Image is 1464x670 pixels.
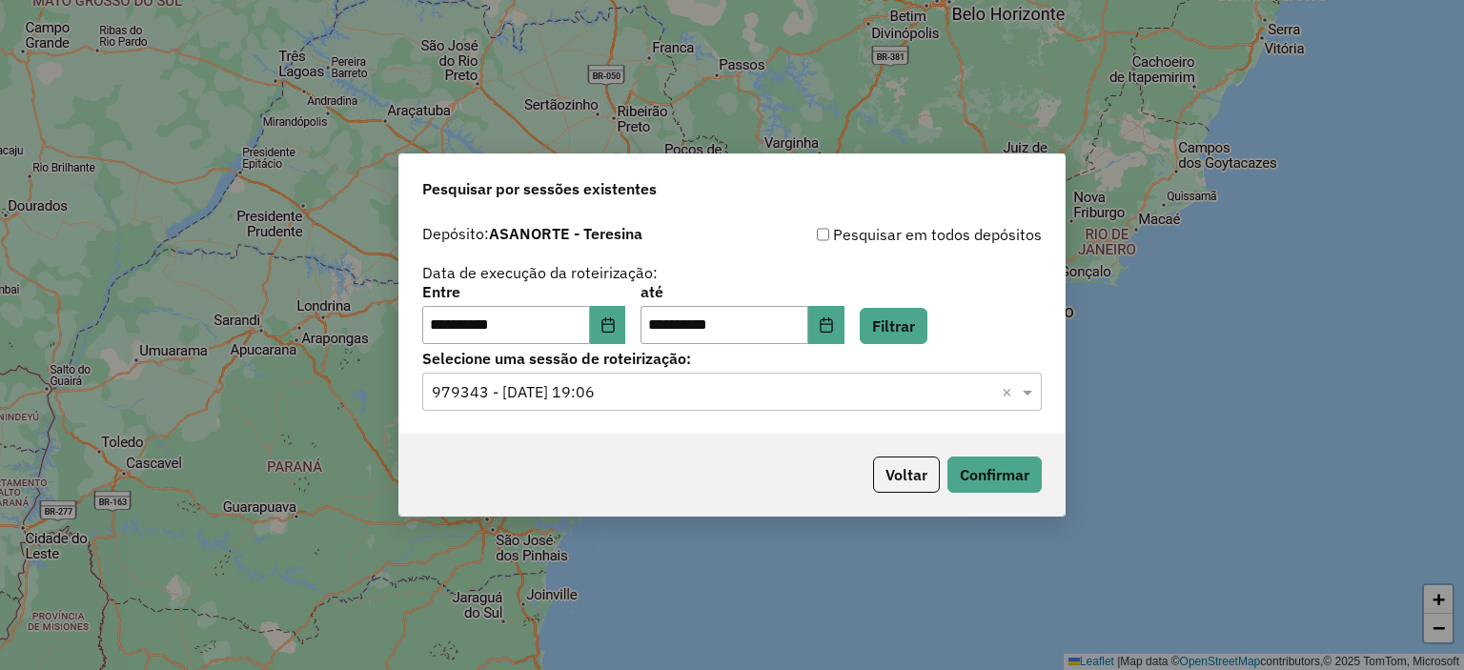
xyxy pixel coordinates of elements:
label: até [640,280,844,303]
strong: ASANORTE - Teresina [489,224,642,243]
button: Confirmar [947,457,1042,493]
label: Depósito: [422,222,642,245]
label: Entre [422,280,625,303]
label: Selecione uma sessão de roteirização: [422,347,1042,370]
div: Pesquisar em todos depósitos [732,223,1042,246]
button: Filtrar [860,308,927,344]
label: Data de execução da roteirização: [422,261,658,284]
span: Pesquisar por sessões existentes [422,177,657,200]
button: Choose Date [590,306,626,344]
span: Clear all [1002,380,1018,403]
button: Voltar [873,457,940,493]
button: Choose Date [808,306,844,344]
